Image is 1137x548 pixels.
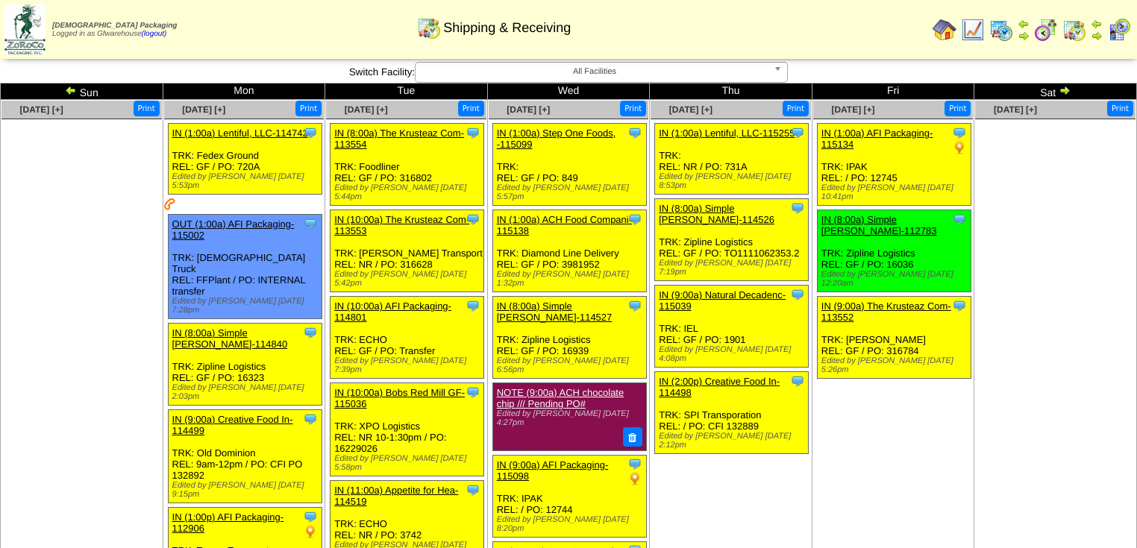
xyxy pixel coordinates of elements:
div: TRK: REL: NR / PO: 731A [655,124,809,195]
div: Edited by [PERSON_NAME] [DATE] 2:12pm [659,432,808,450]
div: TRK: REL: GF / PO: 849 [492,124,646,206]
img: calendarinout.gif [417,16,441,40]
img: Tooltip [790,201,805,215]
img: zoroco-logo-small.webp [4,4,46,54]
a: IN (10:00a) AFI Packaging-114801 [334,300,451,323]
div: TRK: SPI Transporation REL: / PO: CFI 132889 [655,372,809,454]
img: Tooltip [466,125,480,140]
img: Tooltip [303,325,318,340]
button: Print [134,101,160,116]
span: [DEMOGRAPHIC_DATA] Packaging [52,22,177,30]
div: Edited by [PERSON_NAME] [DATE] 7:19pm [659,259,808,277]
img: Tooltip [627,212,642,227]
div: Edited by [PERSON_NAME] [DATE] 12:20am [821,270,971,288]
div: TRK: Old Dominion REL: 9am-12pm / PO: CFI PO 132892 [168,410,322,503]
td: Sat [974,84,1137,100]
button: Print [458,101,484,116]
div: Edited by [PERSON_NAME] [DATE] 5:26pm [821,356,971,374]
div: TRK: Zipline Logistics REL: GF / PO: TO1111062353.2 [655,199,809,281]
td: Wed [487,84,650,100]
img: Tooltip [790,287,805,302]
button: Print [783,101,809,116]
a: IN (1:00p) AFI Packaging-112906 [172,511,284,534]
span: All Facilities [422,63,768,81]
img: arrowright.gif [1059,84,1071,96]
a: [DATE] [+] [669,104,712,115]
button: Print [1107,101,1133,116]
div: Edited by [PERSON_NAME] [DATE] 8:53pm [659,172,808,190]
div: TRK: Zipline Logistics REL: GF / PO: 16939 [492,297,646,379]
a: IN (9:00a) AFI Packaging-115098 [497,459,609,482]
a: [DATE] [+] [994,104,1037,115]
a: [DATE] [+] [20,104,63,115]
div: Edited by [PERSON_NAME] [DATE] 7:39pm [334,356,483,374]
a: IN (9:00a) Natural Decadenc-115039 [659,289,786,312]
div: TRK: ECHO REL: GF / PO: Transfer [331,297,484,379]
a: IN (8:00a) Simple [PERSON_NAME]-114527 [497,300,613,323]
button: Print [945,101,971,116]
a: IN (9:00a) Creative Food In-114499 [172,414,293,436]
img: Tooltip [303,412,318,426]
div: Edited by [PERSON_NAME] [DATE] 8:20pm [497,515,646,533]
img: home.gif [933,18,956,42]
a: IN (8:00a) Simple [PERSON_NAME]-112783 [821,214,937,236]
img: PO [952,140,967,155]
a: IN (1:00a) AFI Packaging-115134 [821,127,933,150]
a: NOTE (9:00a) ACH chocolate chip /// Pending PO# [497,387,624,409]
a: IN (8:00a) Simple [PERSON_NAME]-114840 [172,327,288,350]
img: calendarinout.gif [1062,18,1086,42]
img: arrowleft.gif [1018,18,1030,30]
img: Customer has been contacted and delivery has been arranged [164,198,176,210]
img: PO [627,471,642,486]
img: Tooltip [303,509,318,524]
div: TRK: Fedex Ground REL: GF / PO: 720A [168,124,322,195]
a: IN (8:00a) The Krusteaz Com-113554 [334,127,464,150]
span: Logged in as Gfwarehouse [52,22,177,38]
span: [DATE] [+] [345,104,388,115]
div: Edited by [PERSON_NAME] [DATE] 4:27pm [497,409,640,427]
img: calendarprod.gif [989,18,1013,42]
img: Tooltip [303,216,318,231]
div: Edited by [PERSON_NAME] [DATE] 1:32pm [497,270,646,288]
img: Tooltip [303,125,318,140]
a: [DATE] [+] [507,104,550,115]
img: arrowleft.gif [65,84,77,96]
img: arrowleft.gif [1091,18,1103,30]
a: IN (2:00p) Creative Food In-114498 [659,376,780,398]
div: Edited by [PERSON_NAME] [DATE] 6:56pm [497,356,646,374]
div: TRK: XPO Logistics REL: NR 10-1:30pm / PO: 16229026 [331,383,484,476]
td: Mon [163,84,325,100]
button: Delete Note [623,427,642,447]
a: IN (1:00a) Lentiful, LLC-114742 [172,127,308,139]
button: Print [295,101,322,116]
div: TRK: Foodliner REL: GF / PO: 316802 [331,124,484,206]
button: Print [620,101,646,116]
a: IN (1:00a) Step One Foods, -115099 [497,127,616,150]
img: arrowright.gif [1091,30,1103,42]
img: Tooltip [627,125,642,140]
img: Tooltip [466,212,480,227]
a: [DATE] [+] [831,104,874,115]
div: TRK: [DEMOGRAPHIC_DATA] Truck REL: FFPlant / PO: INTERNAL transfer [168,215,322,319]
div: TRK: [PERSON_NAME] Transport REL: NR / PO: 316628 [331,210,484,292]
img: Tooltip [790,374,805,388]
div: Edited by [PERSON_NAME] [DATE] 4:08pm [659,345,808,363]
a: IN (1:00a) Lentiful, LLC-115255 [659,127,795,139]
a: IN (11:00a) Appetite for Hea-114519 [334,485,458,507]
div: Edited by [PERSON_NAME] [DATE] 5:57pm [497,183,646,201]
img: calendarcustomer.gif [1107,18,1131,42]
img: Tooltip [952,212,967,227]
img: Tooltip [466,385,480,400]
a: IN (9:00a) The Krusteaz Com-113552 [821,300,951,323]
img: Tooltip [627,298,642,313]
a: IN (8:00a) Simple [PERSON_NAME]-114526 [659,203,774,225]
a: IN (10:00a) Bobs Red Mill GF-115036 [334,387,465,409]
td: Tue [325,84,488,100]
img: Tooltip [952,298,967,313]
div: Edited by [PERSON_NAME] [DATE] 5:42pm [334,270,483,288]
div: Edited by [PERSON_NAME] [DATE] 5:58pm [334,454,483,472]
